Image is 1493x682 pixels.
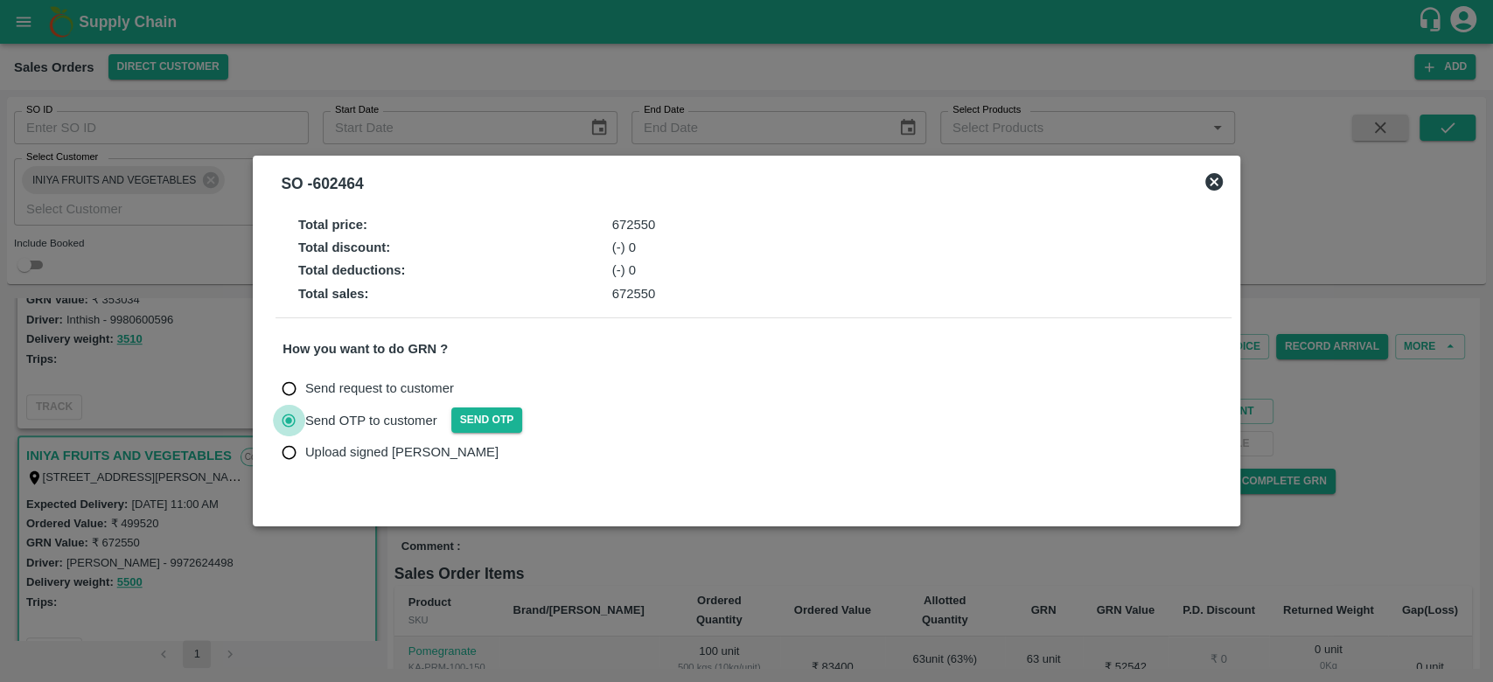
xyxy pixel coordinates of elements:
[283,342,448,356] strong: How you want to do GRN ?
[298,218,367,232] strong: Total price :
[612,263,636,277] span: (-) 0
[298,287,369,301] strong: Total sales :
[612,218,656,232] span: 672550
[305,379,454,398] span: Send request to customer
[305,442,499,462] span: Upload signed [PERSON_NAME]
[298,263,406,277] strong: Total deductions :
[305,411,437,430] span: Send OTP to customer
[298,240,390,254] strong: Total discount :
[612,240,636,254] span: (-) 0
[281,171,363,196] div: SO - 602464
[612,287,656,301] span: 672550
[451,407,523,433] button: Send OTP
